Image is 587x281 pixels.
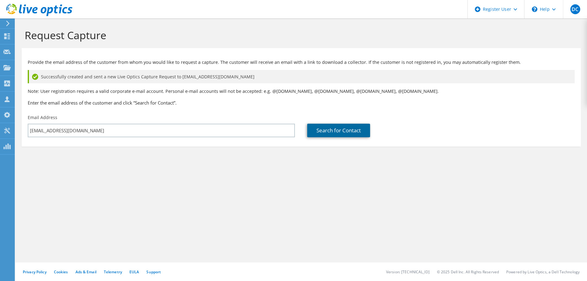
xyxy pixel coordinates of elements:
li: Powered by Live Optics, a Dell Technology [506,269,580,275]
p: Provide the email address of the customer from whom you would like to request a capture. The cust... [28,59,575,66]
a: Ads & Email [75,269,96,275]
label: Email Address [28,114,57,121]
h3: Enter the email address of the customer and click “Search for Contact”. [28,99,575,106]
h1: Request Capture [25,29,575,42]
p: Note: User registration requires a valid corporate e-mail account. Personal e-mail accounts will ... [28,88,575,95]
a: Support [146,269,161,275]
span: Successfully created and sent a new Live Optics Capture Request to [EMAIL_ADDRESS][DOMAIN_NAME] [41,73,255,80]
a: Search for Contact [307,124,370,137]
li: Version: [TECHNICAL_ID] [386,269,430,275]
a: EULA [129,269,139,275]
a: Telemetry [104,269,122,275]
a: Privacy Policy [23,269,47,275]
a: Cookies [54,269,68,275]
span: DC [570,4,580,14]
li: © 2025 Dell Inc. All Rights Reserved [437,269,499,275]
svg: \n [532,6,537,12]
